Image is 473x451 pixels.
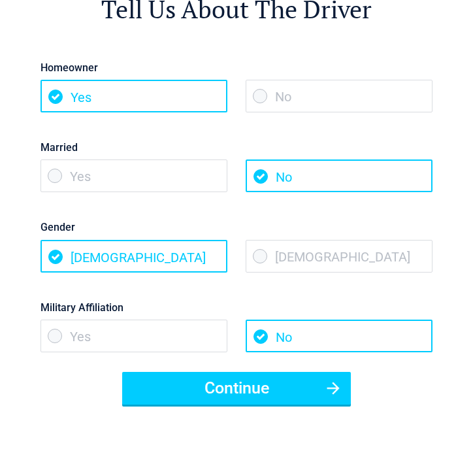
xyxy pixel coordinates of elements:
label: Gender [41,218,432,236]
span: No [246,159,432,192]
label: Homeowner [41,59,432,76]
span: No [246,320,432,352]
span: Yes [41,80,227,112]
span: Yes [41,320,227,352]
span: [DEMOGRAPHIC_DATA] [246,240,432,273]
button: Continue [122,372,351,405]
span: No [246,80,432,112]
span: [DEMOGRAPHIC_DATA] [41,240,227,273]
label: Military Affiliation [41,299,432,316]
span: Yes [41,159,227,192]
label: Married [41,139,432,156]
